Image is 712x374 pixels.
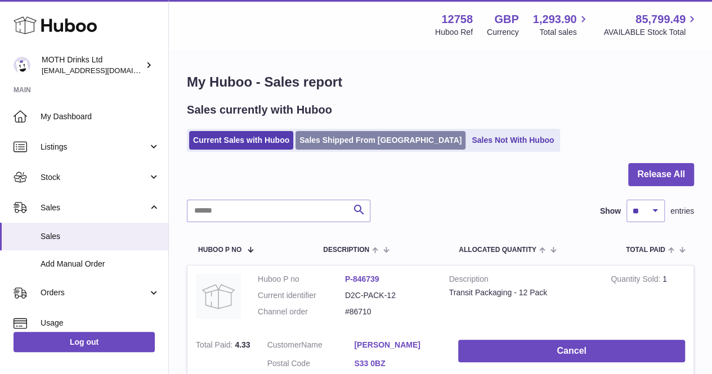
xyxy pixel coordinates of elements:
[603,12,698,38] a: 85,799.49 AVAILABLE Stock Total
[41,202,148,213] span: Sales
[198,246,241,254] span: Huboo P no
[539,27,589,38] span: Total sales
[626,246,665,254] span: Total paid
[602,265,693,331] td: 1
[459,246,536,254] span: ALLOCATED Quantity
[235,340,250,349] span: 4.33
[187,102,332,118] h2: Sales currently with Huboo
[468,131,558,150] a: Sales Not With Huboo
[449,274,594,287] strong: Description
[196,340,235,352] strong: Total Paid
[42,66,165,75] span: [EMAIL_ADDRESS][DOMAIN_NAME]
[458,340,685,363] button: Cancel
[494,12,518,27] strong: GBP
[533,12,590,38] a: 1,293.90 Total sales
[42,55,143,76] div: MOTH Drinks Ltd
[487,27,519,38] div: Currency
[14,57,30,74] img: orders@mothdrinks.com
[41,287,148,298] span: Orders
[345,290,432,301] dd: D2C-PACK-12
[449,287,594,298] div: Transit Packaging - 12 Pack
[41,231,160,242] span: Sales
[345,307,432,317] dd: #86710
[635,12,686,27] span: 85,799.49
[354,358,441,369] a: S33 0BZ
[41,259,160,269] span: Add Manual Order
[258,290,345,301] dt: Current identifier
[354,340,441,350] a: [PERSON_NAME]
[41,172,148,183] span: Stock
[267,358,355,372] dt: Postal Code
[611,274,662,286] strong: Quantity Sold
[267,340,355,353] dt: Name
[670,206,694,217] span: entries
[196,274,241,319] img: no-photo.jpg
[189,131,293,150] a: Current Sales with Huboo
[441,12,473,27] strong: 12758
[258,274,345,285] dt: Huboo P no
[603,27,698,38] span: AVAILABLE Stock Total
[14,332,155,352] a: Log out
[533,12,577,27] span: 1,293.90
[435,27,473,38] div: Huboo Ref
[187,73,694,91] h1: My Huboo - Sales report
[600,206,621,217] label: Show
[295,131,465,150] a: Sales Shipped From [GEOGRAPHIC_DATA]
[323,246,369,254] span: Description
[628,163,694,186] button: Release All
[41,142,148,152] span: Listings
[345,274,379,283] a: P-846739
[258,307,345,317] dt: Channel order
[267,340,302,349] span: Customer
[41,318,160,328] span: Usage
[41,111,160,122] span: My Dashboard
